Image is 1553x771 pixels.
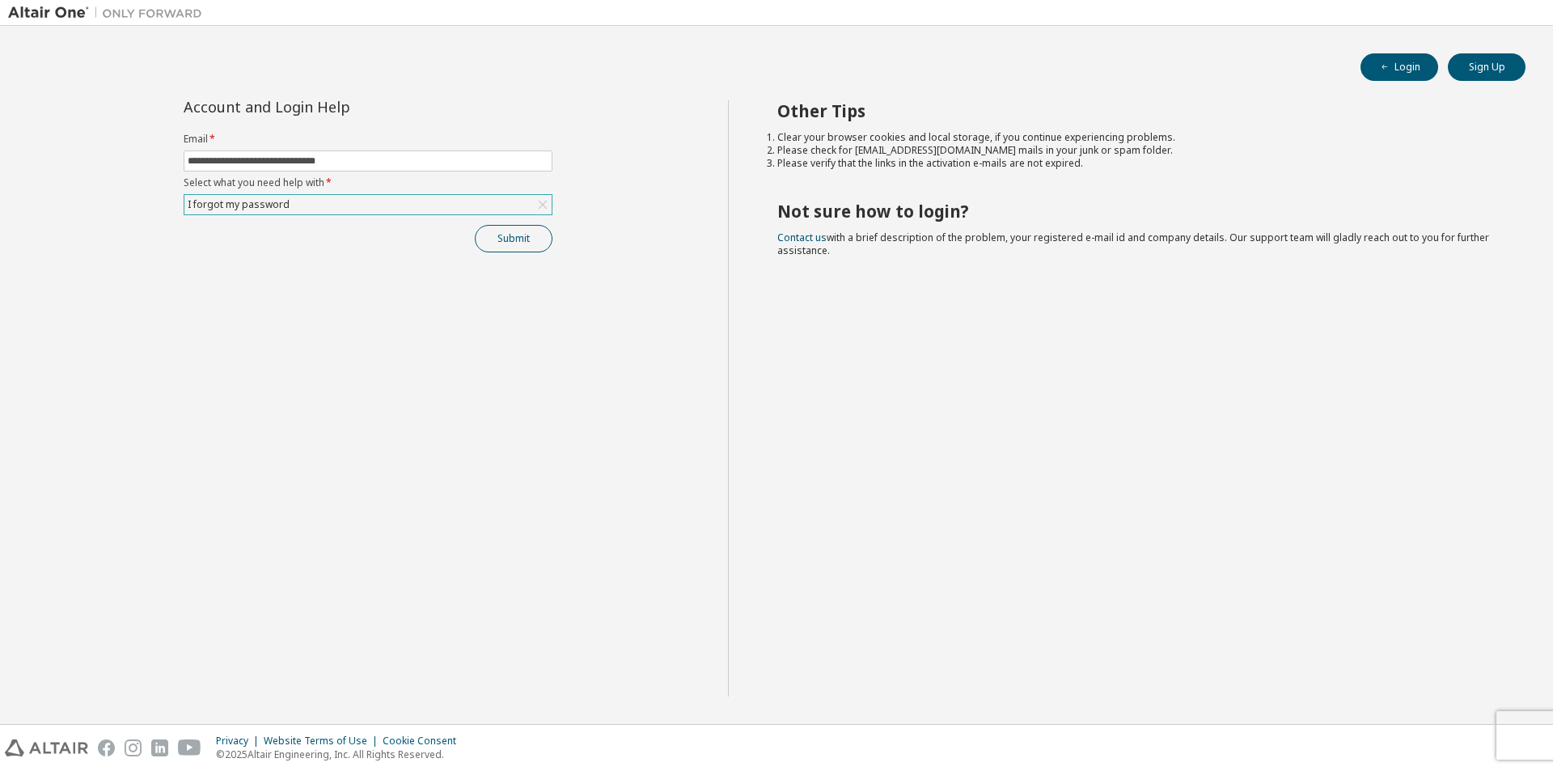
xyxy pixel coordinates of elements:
[777,131,1497,144] li: Clear your browser cookies and local storage, if you continue experiencing problems.
[184,176,552,189] label: Select what you need help with
[5,739,88,756] img: altair_logo.svg
[777,231,1489,257] span: with a brief description of the problem, your registered e-mail id and company details. Our suppo...
[184,100,479,113] div: Account and Login Help
[216,735,264,748] div: Privacy
[264,735,383,748] div: Website Terms of Use
[1360,53,1438,81] button: Login
[777,144,1497,157] li: Please check for [EMAIL_ADDRESS][DOMAIN_NAME] mails in your junk or spam folder.
[383,735,466,748] div: Cookie Consent
[777,201,1497,222] h2: Not sure how to login?
[178,739,201,756] img: youtube.svg
[8,5,210,21] img: Altair One
[125,739,142,756] img: instagram.svg
[475,225,552,252] button: Submit
[151,739,168,756] img: linkedin.svg
[184,133,552,146] label: Email
[777,157,1497,170] li: Please verify that the links in the activation e-mails are not expired.
[98,739,115,756] img: facebook.svg
[185,196,292,214] div: I forgot my password
[1448,53,1525,81] button: Sign Up
[777,100,1497,121] h2: Other Tips
[216,748,466,761] p: © 2025 Altair Engineering, Inc. All Rights Reserved.
[777,231,827,244] a: Contact us
[184,195,552,214] div: I forgot my password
